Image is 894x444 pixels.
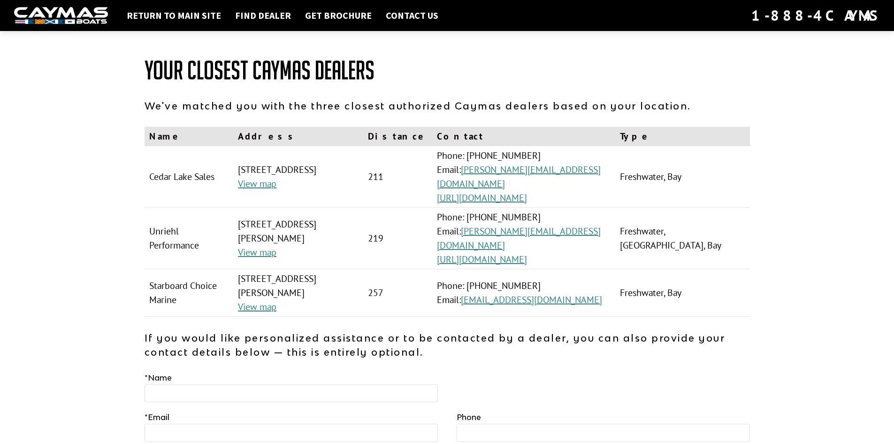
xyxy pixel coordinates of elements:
td: [STREET_ADDRESS][PERSON_NAME] [233,269,363,317]
a: [PERSON_NAME][EMAIL_ADDRESS][DOMAIN_NAME] [437,225,601,251]
td: Freshwater, Bay [615,269,750,317]
a: Find Dealer [230,9,296,22]
a: [URL][DOMAIN_NAME] [437,192,527,204]
p: We've matched you with the three closest authorized Caymas dealers based on your location. [145,99,750,113]
a: [PERSON_NAME][EMAIL_ADDRESS][DOMAIN_NAME] [437,164,601,190]
td: 257 [363,269,432,317]
a: Get Brochure [300,9,376,22]
th: Distance [363,127,432,146]
td: Cedar Lake Sales [145,146,234,208]
td: Freshwater, [GEOGRAPHIC_DATA], Bay [615,208,750,269]
td: 219 [363,208,432,269]
a: Contact Us [381,9,443,22]
h1: Your Closest Caymas Dealers [145,56,750,85]
p: If you would like personalized assistance or to be contacted by a dealer, you can also provide yo... [145,331,750,359]
td: [STREET_ADDRESS][PERSON_NAME] [233,208,363,269]
div: 1-888-4CAYMAS [751,5,880,26]
th: Contact [432,127,615,146]
td: Phone: [PHONE_NUMBER] Email: [432,146,615,208]
a: View map [238,301,276,313]
td: Unriehl Performance [145,208,234,269]
th: Name [145,127,234,146]
th: Address [233,127,363,146]
label: Name [145,372,172,383]
td: Phone: [PHONE_NUMBER] Email: [432,269,615,317]
a: View map [238,246,276,258]
th: Type [615,127,750,146]
a: [URL][DOMAIN_NAME] [437,253,527,265]
a: Return to main site [122,9,226,22]
label: Email [145,412,169,423]
label: Phone [457,412,481,423]
img: white-logo-c9c8dbefe5ff5ceceb0f0178aa75bf4bb51f6bca0971e226c86eb53dfe498488.png [14,7,108,24]
td: Starboard Choice Marine [145,269,234,317]
a: [EMAIL_ADDRESS][DOMAIN_NAME] [461,294,602,306]
td: [STREET_ADDRESS] [233,146,363,208]
td: Phone: [PHONE_NUMBER] Email: [432,208,615,269]
td: 211 [363,146,432,208]
td: Freshwater, Bay [615,146,750,208]
a: View map [238,178,276,190]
